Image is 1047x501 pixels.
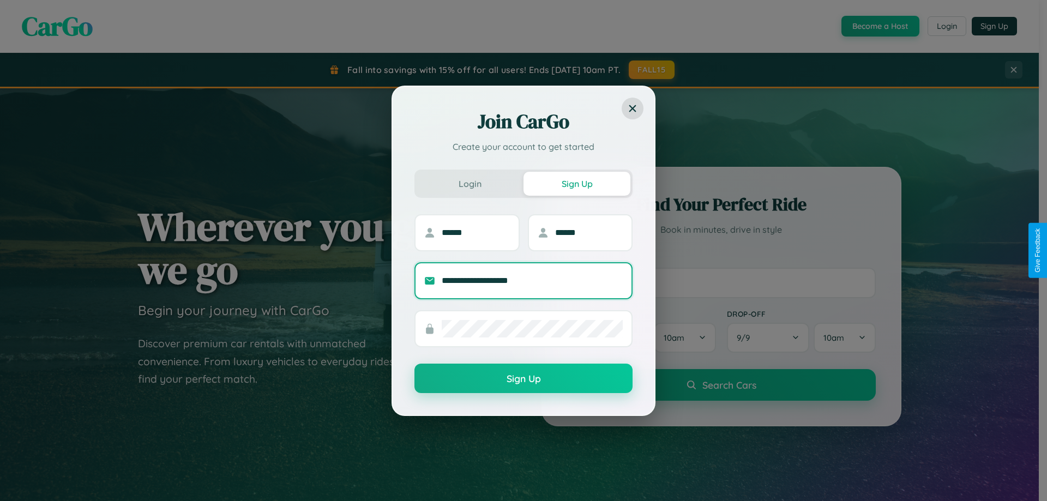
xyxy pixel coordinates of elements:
button: Sign Up [523,172,630,196]
h2: Join CarGo [414,108,633,135]
button: Sign Up [414,364,633,393]
div: Give Feedback [1034,228,1042,273]
p: Create your account to get started [414,140,633,153]
button: Login [417,172,523,196]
